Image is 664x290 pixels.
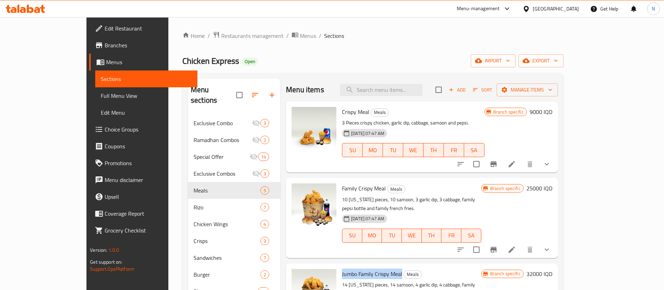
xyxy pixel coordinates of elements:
[286,85,324,95] h2: Menu items
[342,119,484,127] p: 3 Pieces crispy chicken, garlic dip, cabbage, samoon and pepsi.
[89,37,197,54] a: Branches
[89,188,197,205] a: Upsell
[522,241,538,258] button: delete
[105,125,192,134] span: Choice Groups
[405,230,419,241] span: WE
[188,266,280,283] div: Burger2
[109,245,119,255] span: 1.0.0
[292,183,336,228] img: Family Crispy Meal
[526,183,552,193] h6: 25000 IQD
[425,230,439,241] span: TH
[518,54,564,67] button: export
[497,83,558,96] button: Manage items
[261,187,269,194] span: 5
[89,222,197,239] a: Grocery Checklist
[261,238,269,244] span: 3
[406,145,421,155] span: WE
[90,264,134,274] a: Support.OpsPlatform
[260,186,269,195] div: items
[261,204,269,211] span: 7
[452,241,469,258] button: sort-choices
[188,216,280,232] div: Chicken Wings4
[90,257,122,267] span: Get support on:
[464,230,478,241] span: SA
[382,229,402,243] button: TU
[188,182,280,199] div: Meals5
[300,32,316,40] span: Menus
[260,203,269,211] div: items
[194,136,252,144] span: Ramadhan Combos
[543,160,551,168] svg: Show Choices
[404,270,421,278] span: Meals
[194,203,260,211] span: Rizo
[487,270,523,277] span: Branch specific
[261,271,269,278] span: 2
[232,88,247,102] span: Select all sections
[426,145,441,155] span: TH
[90,245,107,255] span: Version:
[106,58,192,66] span: Menus
[194,220,260,228] span: Chicken Wings
[188,199,280,216] div: Rizo7
[194,237,260,245] div: Crisps
[348,130,387,137] span: [DATE] 07:47 AM
[252,119,260,127] svg: Inactive section
[261,120,269,127] span: 3
[490,109,526,115] span: Branch specific
[188,165,280,182] div: Exclusive Combos3
[105,209,192,218] span: Coverage Report
[188,249,280,266] div: Sandwiches7
[342,269,402,279] span: Jumbo Family Crispy Meal
[105,193,192,201] span: Upsell
[371,108,389,116] span: Meals
[105,176,192,184] span: Menu disclaimer
[252,136,260,144] svg: Inactive section
[89,171,197,188] a: Menu disclaimer
[194,270,260,279] span: Burger
[342,195,481,213] p: 10 [US_STATE] pieces, 10 samoon, 3 garlic dip, 3 cabbage, family pepsi bottle and family french f...
[213,31,284,40] a: Restaurants management
[471,85,494,95] button: Sort
[452,156,469,173] button: sort-choices
[461,229,481,243] button: SA
[242,59,258,65] span: Open
[324,32,344,40] span: Sections
[95,70,197,87] a: Sections
[89,138,197,155] a: Coupons
[188,115,280,131] div: Exclusive Combo3
[365,230,379,241] span: MO
[89,121,197,138] a: Choice Groups
[342,183,386,194] span: Family Crispy Meal
[487,185,523,192] span: Branch specific
[194,254,260,262] div: Sandwiches
[444,143,464,157] button: FR
[385,230,399,241] span: TU
[194,186,260,195] div: Meals
[538,156,555,173] button: show more
[194,119,252,127] span: Exclusive Combo
[105,226,192,235] span: Grocery Checklist
[182,53,239,69] span: Chicken Express
[252,169,260,178] svg: Inactive section
[101,108,192,117] span: Edit Menu
[383,143,403,157] button: TU
[533,5,579,13] div: [GEOGRAPHIC_DATA]
[468,85,497,95] span: Sort items
[469,242,484,257] span: Select to update
[345,145,360,155] span: SU
[261,137,269,143] span: 2
[386,145,400,155] span: TU
[457,5,500,13] div: Menu-management
[260,220,269,228] div: items
[105,159,192,167] span: Promotions
[89,155,197,171] a: Promotions
[89,20,197,37] a: Edit Restaurant
[365,145,380,155] span: MO
[340,84,422,96] input: search
[194,169,252,178] span: Exclusive Combos
[508,245,516,254] a: Edit menu item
